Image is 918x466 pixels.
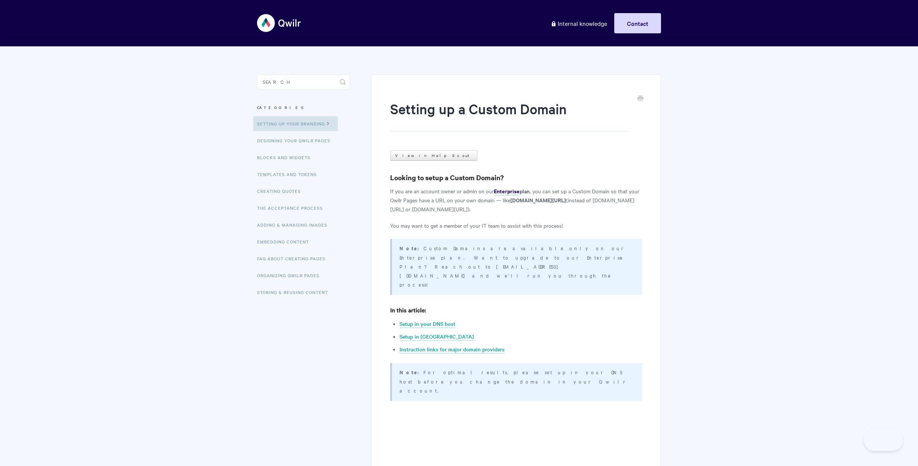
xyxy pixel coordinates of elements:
h3: Categories [257,101,350,114]
a: Print this Article [637,95,643,103]
img: Qwilr Help Center [257,9,302,37]
a: View in Help Scout [390,150,477,161]
a: Organizing Qwilr Pages [257,268,325,283]
iframe: Toggle Customer Support [864,429,903,451]
p: Custom Domains are available only on our Enterprise plan. Want to upgrade to our Enterprise Plan?... [400,243,633,289]
a: Embedding Content [257,234,315,249]
p: You may want to get a member of your IT team to assist with this process! [390,221,642,230]
strong: Note: [400,369,423,376]
strong: In this article: [390,306,426,314]
a: Setup in [GEOGRAPHIC_DATA] [400,333,474,341]
a: Creating Quotes [257,184,306,199]
p: If you are an account owner or admin on our , you can set up a Custom Domain so that your Qwilr P... [390,187,642,214]
a: Setup in your DNS host [400,320,455,328]
strong: [DOMAIN_NAME][URL] [510,196,566,204]
a: Storing & Reusing Content [257,285,334,300]
a: Contact [614,13,661,33]
h3: Looking to setup a Custom Domain? [390,172,642,183]
a: Templates and Tokens [257,167,322,182]
a: Blocks and Widgets [257,150,316,165]
a: FAQ About Creating Pages [257,251,331,266]
a: Instruction links for major domain providers [400,345,505,354]
p: For optimal results, please set up in your DNS host before you change the domain in your Qwilr ac... [400,367,633,395]
strong: Note: [400,245,423,252]
a: Setting up your Branding [253,116,338,131]
a: Designing Your Qwilr Pages [257,133,336,148]
h1: Setting up a Custom Domain [390,99,631,131]
strong: plan [520,187,530,195]
a: Adding & Managing Images [257,217,333,232]
input: Search [257,75,350,90]
a: Internal knowledge [545,13,613,33]
a: Enterprise [494,187,520,196]
a: The Acceptance Process [257,200,328,215]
